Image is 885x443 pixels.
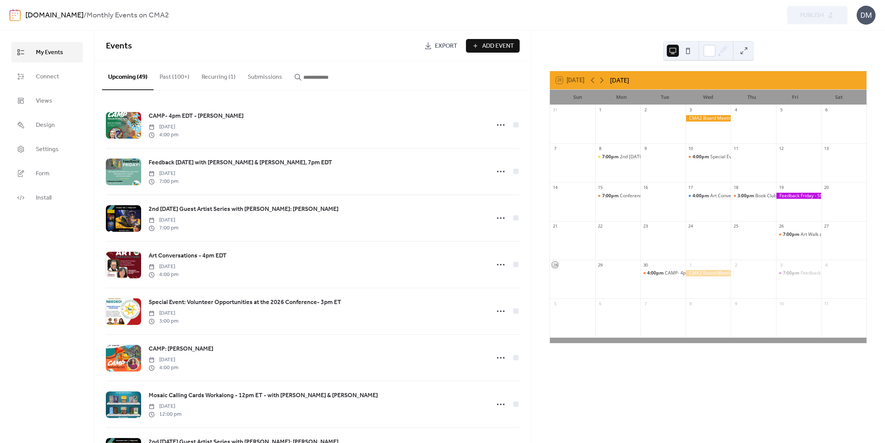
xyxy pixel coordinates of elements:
div: Mon [599,90,643,105]
span: 4:00pm [647,270,665,276]
div: CMA2 Board Meeting [686,115,731,122]
span: 7:00pm [602,154,620,160]
span: Design [36,121,55,130]
div: Tue [643,90,686,105]
a: CAMP: [PERSON_NAME] [149,344,213,354]
span: 3:00pm [737,193,755,199]
div: 27 [823,223,829,229]
span: 4:00 pm [149,364,179,372]
div: 11 [733,146,739,151]
span: [DATE] [149,356,179,364]
div: CAMP- 4pm EDT - [PERSON_NAME] [665,270,739,276]
div: Art Conversations - 4pm EDT [686,193,731,199]
div: Special Event: NOVEM 2025 Collaborative Mosaic - 4PM EDT [710,154,837,160]
div: 7 [552,146,558,151]
button: Upcoming (49) [102,61,154,90]
div: Thu [730,90,773,105]
div: Art Walk and Happy Hour [776,231,821,238]
div: 9 [643,146,648,151]
div: 18 [733,184,739,190]
div: 6 [598,301,603,306]
div: 6 [823,107,829,113]
span: 7:00pm [602,193,620,199]
div: 9 [733,301,739,306]
div: 12 [778,146,784,151]
span: Events [106,38,132,55]
a: Views [11,90,83,111]
div: Art Conversations - 4pm EDT [710,193,771,199]
span: Export [435,42,457,51]
a: 2nd [DATE] Guest Artist Series with [PERSON_NAME]: [PERSON_NAME] [149,204,338,214]
a: Settings [11,139,83,159]
a: Special Event: Volunteer Opportunities at the 2026 Conference- 3pm ET [149,298,341,307]
span: Views [36,97,52,106]
span: 7:00pm [783,270,801,276]
a: Connect [11,66,83,87]
span: 3:00 pm [149,317,179,325]
div: Wed [686,90,730,105]
span: Connect [36,72,59,81]
span: [DATE] [149,263,179,271]
span: Settings [36,145,59,154]
div: 1 [688,262,694,268]
b: Monthly Events on CMA2 [87,8,169,23]
button: Add Event [466,39,520,53]
a: Install [11,187,83,208]
span: 4:00 pm [149,271,179,279]
div: Book Club - Martin Cheek - 3:00 pm EDT [731,193,776,199]
div: CAMP- 4pm EDT - Jeannette Brossart [640,270,686,276]
div: 5 [778,107,784,113]
span: [DATE] [149,309,179,317]
span: Add Event [482,42,514,51]
div: 24 [688,223,694,229]
span: CAMP- 4pm EDT - [PERSON_NAME] [149,112,244,121]
span: 4:00 pm [149,131,179,139]
div: 4 [823,262,829,268]
b: / [84,8,87,23]
div: 17 [688,184,694,190]
span: [DATE] [149,170,179,178]
div: 2nd Monday Guest Artist Series with Jacqui Ross- 7pm EDT - Darcel Deneau [595,154,641,160]
span: 7:00pm [783,231,801,238]
a: Export [419,39,463,53]
div: 14 [552,184,558,190]
a: Art Conversations - 4pm EDT [149,251,227,261]
div: 3 [688,107,694,113]
span: [DATE] [149,216,179,224]
a: [DOMAIN_NAME] [25,8,84,23]
div: 26 [778,223,784,229]
div: 5 [552,301,558,306]
span: 7:00 pm [149,178,179,186]
div: 10 [688,146,694,151]
div: 13 [823,146,829,151]
div: 4 [733,107,739,113]
span: Install [36,193,51,203]
div: 25 [733,223,739,229]
button: Recurring (1) [196,61,242,89]
div: 19 [778,184,784,190]
div: CMA2 Board Meeting [686,270,731,276]
div: 22 [598,223,603,229]
div: 1 [598,107,603,113]
span: Mosaic Calling Cards Workalong - 12pm ET - with [PERSON_NAME] & [PERSON_NAME] [149,391,378,400]
div: Feedback Friday with Fran Garrido & Shelley Beaumont, 7pm EDT [776,270,821,276]
span: Feedback [DATE] with [PERSON_NAME] & [PERSON_NAME], 7pm EDT [149,158,332,167]
div: 2nd [DATE] Guest Artist Series with [PERSON_NAME]- 7pm EDT - [PERSON_NAME] [620,154,792,160]
div: Art Walk and Happy Hour [801,231,854,238]
div: Conference Preview - 7:00PM EDT [595,193,641,199]
span: 7:00 pm [149,224,179,232]
div: 8 [688,301,694,306]
div: 3 [778,262,784,268]
span: 2nd [DATE] Guest Artist Series with [PERSON_NAME]: [PERSON_NAME] [149,205,338,214]
div: Sun [556,90,599,105]
div: 29 [598,262,603,268]
div: 16 [643,184,648,190]
button: Submissions [242,61,288,89]
img: logo [9,9,21,21]
div: DM [857,6,876,25]
div: Fri [773,90,817,105]
div: 23 [643,223,648,229]
button: Past (100+) [154,61,196,89]
span: 12:00 pm [149,410,182,418]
